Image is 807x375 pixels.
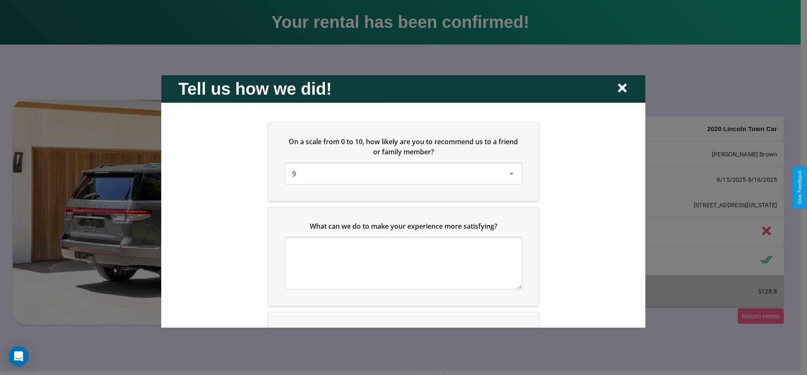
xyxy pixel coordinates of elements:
h5: On a scale from 0 to 10, how likely are you to recommend us to a friend or family member? [285,136,522,156]
h2: Tell us how we did! [178,79,332,98]
span: On a scale from 0 to 10, how likely are you to recommend us to a friend or family member? [289,137,520,156]
span: 9 [292,169,296,178]
span: Which of the following features do you value the most in a vehicle? [294,326,508,335]
span: What can we do to make your experience more satisfying? [310,221,497,230]
div: Give Feedback [797,170,803,205]
div: On a scale from 0 to 10, how likely are you to recommend us to a friend or family member? [268,123,539,200]
div: On a scale from 0 to 10, how likely are you to recommend us to a friend or family member? [285,163,522,183]
div: Open Intercom Messenger [8,346,29,367]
